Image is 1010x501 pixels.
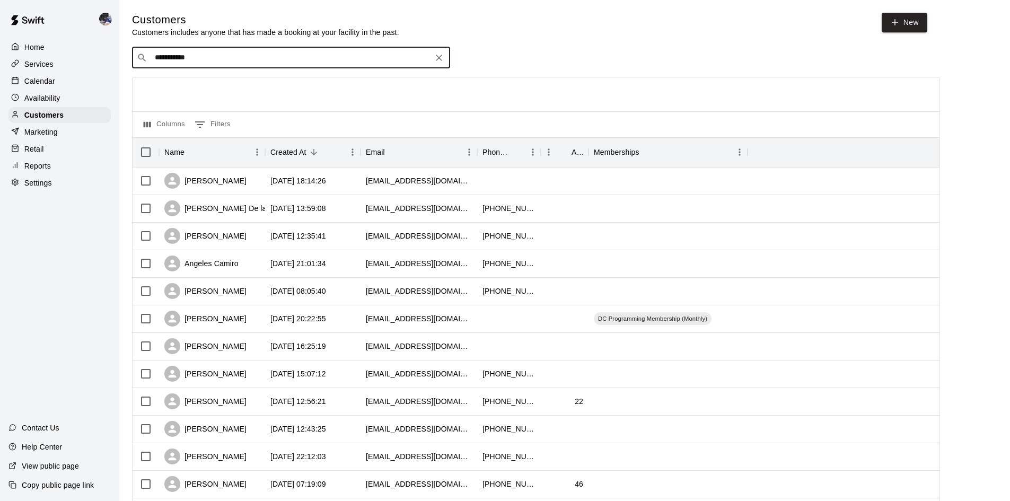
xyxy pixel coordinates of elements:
[270,424,326,434] div: 2025-09-03 12:43:25
[22,423,59,433] p: Contact Us
[482,231,535,241] div: +18059468606
[141,116,188,133] button: Select columns
[22,480,94,490] p: Copy public page link
[192,116,233,133] button: Show filters
[164,476,247,492] div: [PERSON_NAME]
[8,124,111,140] a: Marketing
[24,110,64,120] p: Customers
[22,442,62,452] p: Help Center
[366,396,472,407] div: kyliedc@gmail.com
[8,90,111,106] div: Availability
[164,311,247,327] div: [PERSON_NAME]
[482,368,535,379] div: +18182598199
[8,158,111,174] a: Reports
[510,145,525,160] button: Sort
[265,137,361,167] div: Created At
[366,137,385,167] div: Email
[8,56,111,72] div: Services
[270,368,326,379] div: 2025-09-08 15:07:12
[482,258,535,269] div: +19096094760
[594,312,712,325] div: DC Programming Membership (Monthly)
[164,338,247,354] div: [PERSON_NAME]
[482,451,535,462] div: +13236333565
[270,479,326,489] div: 2025-08-31 07:19:09
[164,421,247,437] div: [PERSON_NAME]
[97,8,119,30] div: Kevin Chandler
[461,144,477,160] button: Menu
[132,27,399,38] p: Customers includes anyone that has made a booking at your facility in the past.
[639,145,654,160] button: Sort
[482,203,535,214] div: +16268065739
[164,256,239,271] div: Angeles Camiro
[594,314,712,323] span: DC Programming Membership (Monthly)
[366,231,472,241] div: rachieweid@gmail.com
[164,228,247,244] div: [PERSON_NAME]
[482,286,535,296] div: +17477326761
[270,175,326,186] div: 2025-09-16 18:14:26
[572,137,583,167] div: Age
[385,145,400,160] button: Sort
[132,47,450,68] div: Search customers by name or email
[24,93,60,103] p: Availability
[8,73,111,89] a: Calendar
[164,137,185,167] div: Name
[366,424,472,434] div: marcmweiss@gmail.com
[164,173,247,189] div: [PERSON_NAME]
[361,137,477,167] div: Email
[24,178,52,188] p: Settings
[24,144,44,154] p: Retail
[8,107,111,123] a: Customers
[270,313,326,324] div: 2025-09-08 20:22:55
[185,145,199,160] button: Sort
[164,200,284,216] div: [PERSON_NAME] De la torre
[270,231,326,241] div: 2025-09-16 12:35:41
[541,137,589,167] div: Age
[366,368,472,379] div: gbfinkelstein@gmail.com
[482,137,510,167] div: Phone Number
[366,258,472,269] div: angelessmc16@gmail.com
[164,393,247,409] div: [PERSON_NAME]
[366,313,472,324] div: jackietherealtor@live.com
[24,59,54,69] p: Services
[270,258,326,269] div: 2025-09-15 21:01:34
[270,286,326,296] div: 2025-09-10 08:05:40
[482,479,535,489] div: +18188021599
[882,13,927,32] a: New
[164,283,247,299] div: [PERSON_NAME]
[164,449,247,464] div: [PERSON_NAME]
[22,461,79,471] p: View public page
[594,137,639,167] div: Memberships
[732,144,748,160] button: Menu
[270,137,306,167] div: Created At
[575,479,583,489] div: 46
[366,479,472,489] div: tkara99@aol.com
[541,144,557,160] button: Menu
[477,137,541,167] div: Phone Number
[366,175,472,186] div: jenballplyr@msn.com
[366,341,472,351] div: kaileep18@gmail.com
[557,145,572,160] button: Sort
[270,396,326,407] div: 2025-09-08 12:56:21
[24,42,45,52] p: Home
[525,144,541,160] button: Menu
[132,13,399,27] h5: Customers
[8,175,111,191] a: Settings
[99,13,112,25] img: Kevin Chandler
[8,39,111,55] a: Home
[270,203,326,214] div: 2025-09-16 13:59:08
[432,50,446,65] button: Clear
[24,161,51,171] p: Reports
[482,396,535,407] div: +18052676626
[164,366,247,382] div: [PERSON_NAME]
[24,127,58,137] p: Marketing
[8,141,111,157] a: Retail
[249,144,265,160] button: Menu
[345,144,361,160] button: Menu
